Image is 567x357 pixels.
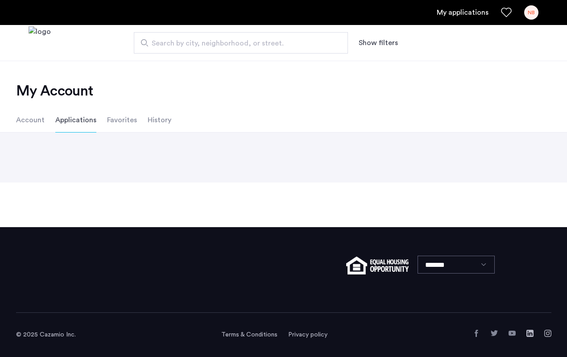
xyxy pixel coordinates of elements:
[346,257,408,274] img: equal-housing.png
[16,82,551,100] h2: My Account
[148,108,171,133] li: History
[359,37,398,48] button: Show or hide filters
[16,108,45,133] li: Account
[55,108,96,133] li: Applications
[29,26,51,60] img: logo
[29,26,51,60] a: Cazamio logo
[16,332,76,338] span: © 2025 Cazamio Inc.
[501,7,512,18] a: Favorites
[437,7,488,18] a: My application
[152,38,323,49] span: Search by city, neighborhood, or street.
[107,108,137,133] li: Favorites
[418,256,495,274] select: Language select
[491,330,498,337] a: Twitter
[473,330,480,337] a: Facebook
[524,5,538,20] div: NB
[544,330,551,337] a: Instagram
[221,330,277,339] a: Terms and conditions
[509,330,516,337] a: YouTube
[526,330,534,337] a: LinkedIn
[134,32,348,54] input: Apartment Search
[288,330,327,339] a: Privacy policy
